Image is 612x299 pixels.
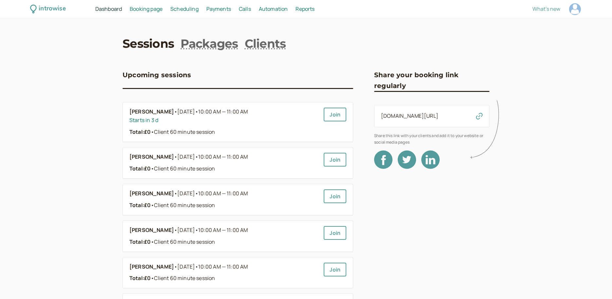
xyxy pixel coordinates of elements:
a: [PERSON_NAME]•[DATE]•10:00 AM — 11:00 AMTotal:£0•Client 60 minute session [129,189,318,210]
span: • [151,128,154,135]
a: Packages [181,35,238,52]
h3: Upcoming sessions [123,70,191,80]
span: • [174,263,177,271]
span: 10:00 AM — 11:00 AM [198,153,248,160]
span: • [151,202,154,209]
a: Join [324,263,346,276]
span: [DATE] [177,226,248,235]
span: [DATE] [177,189,248,198]
strong: Total: £0 [129,274,151,282]
a: Booking page [130,5,163,13]
span: • [174,108,177,116]
a: Dashboard [95,5,122,13]
span: • [151,165,154,172]
span: 10:00 AM — 11:00 AM [198,263,248,270]
span: 10:00 AM — 11:00 AM [198,108,248,115]
iframe: Chat Widget [579,268,612,299]
a: Clients [245,35,286,52]
span: Client 60 minute session [151,202,215,209]
a: [PERSON_NAME]•[DATE]•10:00 AM — 11:00 AMTotal:£0•Client 60 minute session [129,226,318,246]
span: • [151,238,154,245]
span: • [195,190,198,197]
a: Scheduling [170,5,199,13]
span: Booking page [130,5,163,12]
span: [DATE] [177,153,248,161]
span: Client 60 minute session [151,165,215,172]
b: [PERSON_NAME] [129,263,174,271]
span: Client 60 minute session [151,128,215,135]
span: Payments [206,5,231,12]
div: Starts in 3 d [129,116,318,125]
span: • [195,153,198,160]
a: [PERSON_NAME]•[DATE]•10:00 AM — 11:00 AMTotal:£0•Client 60 minute session [129,153,318,173]
span: Reports [296,5,315,12]
span: • [174,153,177,161]
a: Automation [259,5,288,13]
a: Join [324,189,346,203]
a: [PERSON_NAME]•[DATE]•10:00 AM — 11:00 AMTotal:£0•Client 60 minute session [129,263,318,283]
h3: Share your booking link regularly [374,70,489,91]
a: Join [324,108,346,121]
span: [DATE] [177,263,248,271]
a: Sessions [123,35,174,52]
span: What's new [532,5,560,12]
strong: Total: £0 [129,165,151,172]
span: • [151,274,154,282]
span: • [195,226,198,234]
span: Automation [259,5,288,12]
span: Share this link with your clients and add it to your website or social media pages [374,132,489,145]
span: 10:00 AM — 11:00 AM [198,226,248,234]
span: Calls [239,5,251,12]
b: [PERSON_NAME] [129,189,174,198]
span: 10:00 AM — 11:00 AM [198,190,248,197]
b: [PERSON_NAME] [129,153,174,161]
span: Client 60 minute session [151,238,215,245]
span: Dashboard [95,5,122,12]
span: • [174,226,177,235]
span: • [174,189,177,198]
span: Client 60 minute session [151,274,215,282]
div: introwise [39,4,66,14]
span: • [195,263,198,270]
b: [PERSON_NAME] [129,226,174,235]
span: [DATE] [177,108,248,116]
a: Reports [296,5,315,13]
a: [DOMAIN_NAME][URL] [381,112,438,119]
a: introwise [30,4,66,14]
a: Join [324,226,346,240]
a: Payments [206,5,231,13]
span: • [195,108,198,115]
button: What's new [532,6,560,12]
strong: Total: £0 [129,202,151,209]
a: [PERSON_NAME]•[DATE]•10:00 AM — 11:00 AMStarts in 3 dTotal:£0•Client 60 minute session [129,108,318,136]
strong: Total: £0 [129,128,151,135]
a: Calls [239,5,251,13]
strong: Total: £0 [129,238,151,245]
span: Scheduling [170,5,199,12]
a: Join [324,153,346,167]
b: [PERSON_NAME] [129,108,174,116]
a: Account [568,2,582,16]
